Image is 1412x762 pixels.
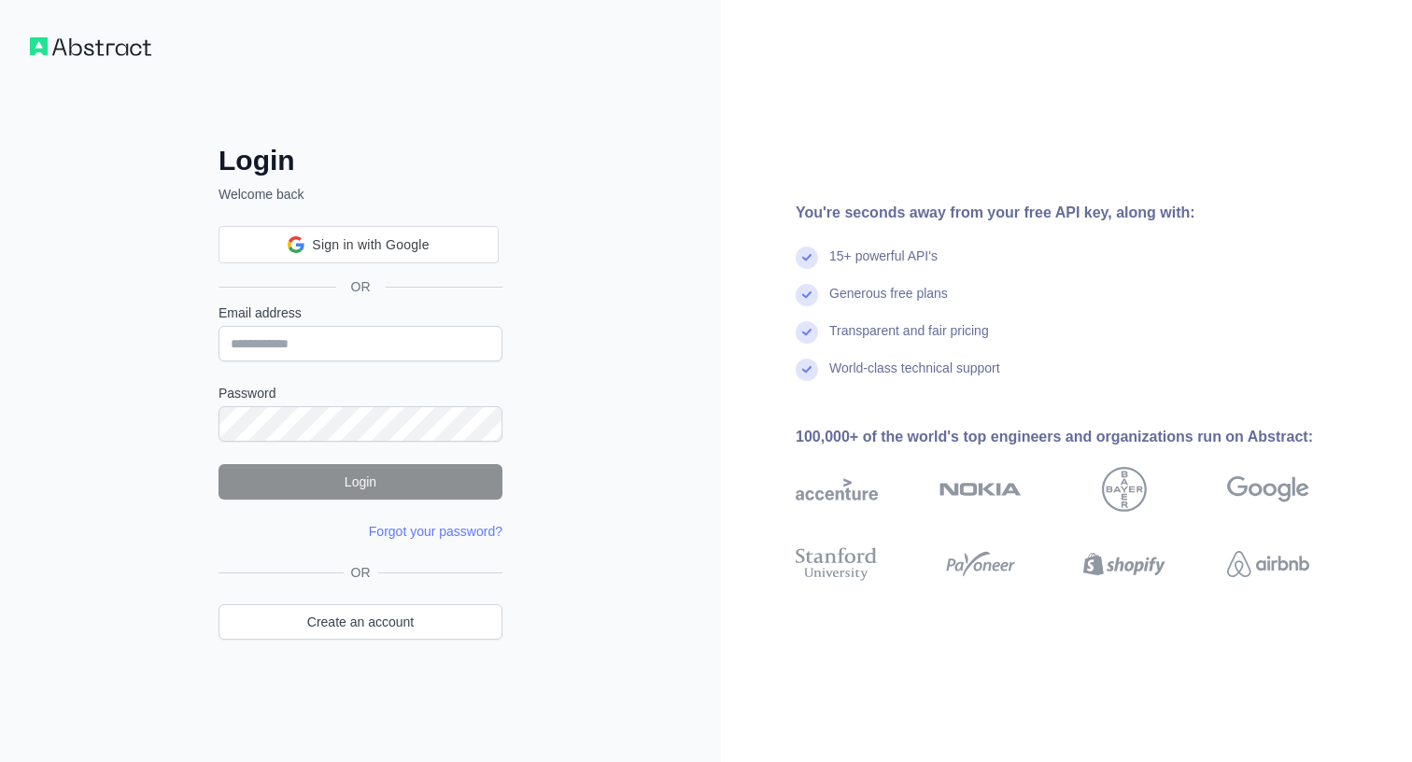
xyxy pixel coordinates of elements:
a: Create an account [219,604,502,640]
img: check mark [796,359,818,381]
img: check mark [796,321,818,344]
div: World-class technical support [829,359,1000,396]
span: OR [336,277,386,296]
img: nokia [939,467,1022,512]
img: airbnb [1227,543,1309,585]
img: Workflow [30,37,151,56]
label: Password [219,384,502,402]
div: Generous free plans [829,284,948,321]
img: shopify [1083,543,1165,585]
span: Sign in with Google [312,235,429,255]
h2: Login [219,144,502,177]
p: Welcome back [219,185,502,204]
label: Email address [219,303,502,322]
div: Transparent and fair pricing [829,321,989,359]
img: accenture [796,467,878,512]
span: OR [344,563,378,582]
div: 15+ powerful API's [829,247,938,284]
img: google [1227,467,1309,512]
div: 100,000+ of the world's top engineers and organizations run on Abstract: [796,426,1369,448]
a: Forgot your password? [369,524,502,539]
button: Login [219,464,502,500]
img: check mark [796,284,818,306]
div: Sign in with Google [219,226,499,263]
img: stanford university [796,543,878,585]
img: check mark [796,247,818,269]
img: payoneer [939,543,1022,585]
img: bayer [1102,467,1147,512]
div: You're seconds away from your free API key, along with: [796,202,1369,224]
